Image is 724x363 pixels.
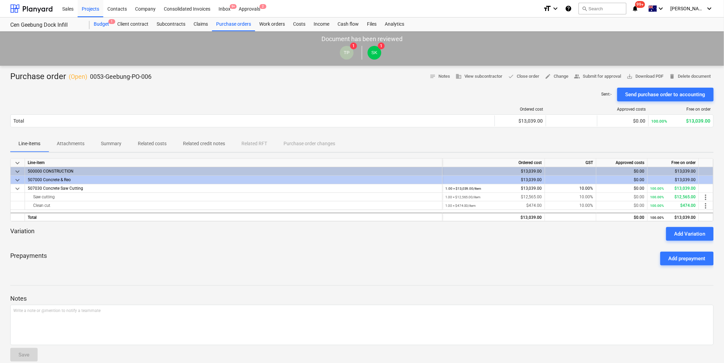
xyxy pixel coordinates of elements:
div: $474.00 [445,201,542,210]
div: $13,039.00 [651,118,711,124]
a: Cash flow [333,17,363,31]
div: $0.00 [600,118,646,124]
button: Notes [427,71,453,82]
span: keyboard_arrow_down [13,159,22,167]
span: keyboard_arrow_down [13,176,22,184]
p: Prepayments [10,252,47,265]
span: Notes [430,73,450,80]
div: Cen Geebung Dock Infill [10,22,81,29]
i: Knowledge base [565,4,572,13]
div: Add prepayment [669,254,706,263]
small: 1.00 × $474.00 / item [445,204,476,208]
div: $13,039.00 [445,213,542,222]
span: SK [371,50,378,55]
div: Purchase order [10,71,152,82]
button: Delete document [667,71,714,82]
span: search [582,6,587,11]
span: Change [545,73,569,80]
div: Clean cut [28,201,439,210]
i: keyboard_arrow_down [706,4,714,13]
button: Close order [505,71,542,82]
div: $13,039.00 [650,213,696,222]
div: 507000 Concrete & Reo [28,176,439,184]
a: Work orders [255,17,289,31]
iframe: Chat Widget [690,330,724,363]
button: Search [579,3,627,14]
span: Submit for approval [574,73,621,80]
div: Sean Keane [368,46,381,60]
div: Line-item [25,159,443,167]
button: Change [542,71,571,82]
a: Subcontracts [153,17,189,31]
div: $13,039.00 [445,167,542,176]
p: Line-items [18,140,40,147]
div: $0.00 [599,184,645,193]
div: Approved costs [600,107,646,112]
div: $0.00 [599,213,645,222]
span: Delete document [669,73,711,80]
div: $13,039.00 [445,184,542,193]
p: Variation [10,227,35,241]
p: ( Open ) [69,73,87,81]
span: Close order [508,73,540,80]
span: delete [669,73,675,79]
a: Client contract [113,17,153,31]
div: Ordered cost [498,107,543,112]
p: 0053-Geebung-PO-006 [90,73,152,81]
div: $474.00 [650,201,696,210]
a: Income [310,17,333,31]
a: Analytics [381,17,408,31]
small: 1.00 × $12,565.00 / item [445,195,481,199]
small: 100.00% [650,195,664,199]
i: notifications [632,4,639,13]
small: 100.00% [650,204,664,208]
span: 507030 Concrete Saw Cutting [28,186,83,191]
small: 100.00% [650,216,664,220]
div: $0.00 [599,201,645,210]
div: Ordered cost [443,159,545,167]
div: $0.00 [599,193,645,201]
button: Add prepayment [660,252,714,265]
span: keyboard_arrow_down [13,167,22,176]
div: Tejas Pawar [340,46,354,60]
a: Costs [289,17,310,31]
p: Notes [10,295,714,303]
i: format_size [543,4,551,13]
div: Approved costs [596,159,648,167]
div: Total [25,213,443,221]
p: Attachments [57,140,84,147]
span: 99+ [635,1,645,8]
div: 10.00% [545,201,596,210]
div: GST [545,159,596,167]
div: Total [13,118,24,124]
div: 500000 CONSTRUCTION [28,167,439,175]
i: keyboard_arrow_down [551,4,560,13]
a: Files [363,17,381,31]
span: more_vert [702,193,710,201]
a: Claims [189,17,212,31]
span: keyboard_arrow_down [13,185,22,193]
a: Purchase orders [212,17,255,31]
div: Free on order [648,159,699,167]
div: $13,039.00 [650,167,696,176]
span: Download PDF [627,73,664,80]
div: $12,565.00 [650,193,696,201]
div: $0.00 [599,176,645,184]
p: Document has been reviewed [321,35,403,43]
small: 100.00% [650,187,664,190]
button: Add Variation [666,227,714,241]
span: 1 [108,19,115,24]
small: 100.00% [651,119,668,124]
p: Summary [101,140,121,147]
button: Send purchase order to accounting [617,88,714,101]
div: Add Variation [674,229,706,238]
span: 1 [350,42,357,49]
div: Budget [90,17,113,31]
